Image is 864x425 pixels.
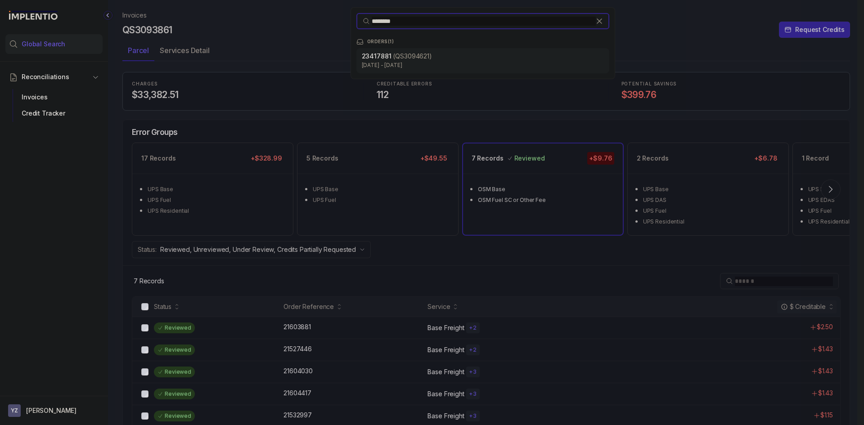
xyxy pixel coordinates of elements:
div: Credit Tracker [13,105,95,121]
span: Global Search [22,40,65,49]
span: Reconciliations [22,72,69,81]
button: Reconciliations [5,67,103,87]
p: ORDERS ( 1 ) [367,39,394,45]
p: (QS3094621) [393,52,432,61]
div: Reconciliations [5,87,103,124]
div: Invoices [13,89,95,105]
p: [PERSON_NAME] [26,406,76,415]
span: 23417881 [362,52,391,60]
p: [DATE] - [DATE] [362,61,604,70]
div: Collapse Icon [103,10,113,21]
button: User initials[PERSON_NAME] [8,404,100,417]
span: User initials [8,404,21,417]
